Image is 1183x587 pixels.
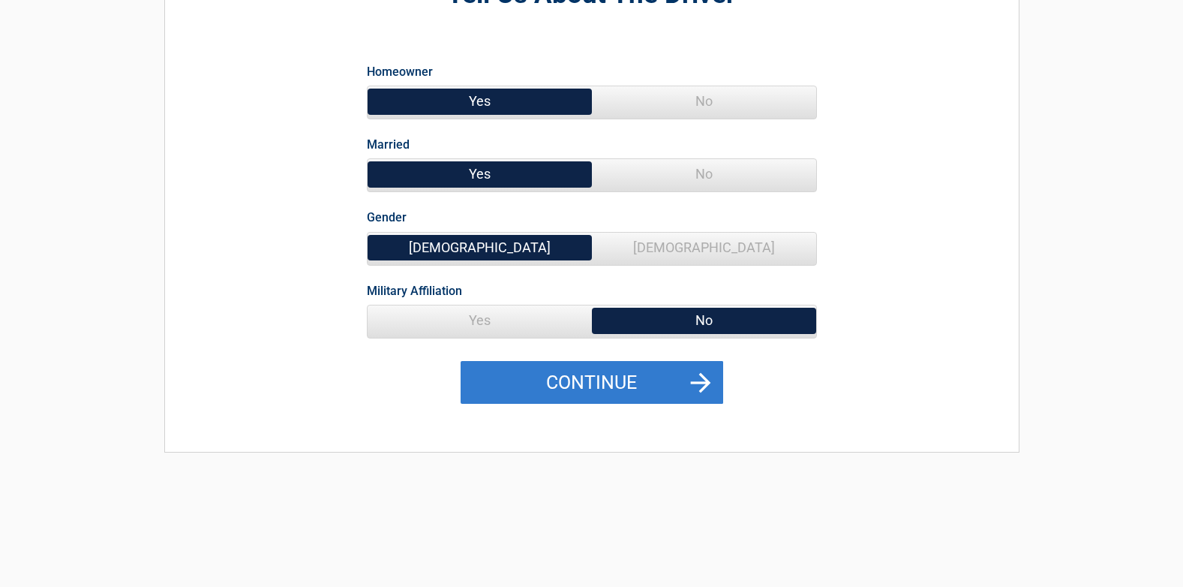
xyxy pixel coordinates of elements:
span: Yes [368,159,592,189]
span: Yes [368,306,592,336]
span: [DEMOGRAPHIC_DATA] [368,233,592,263]
label: Married [367,134,410,155]
span: [DEMOGRAPHIC_DATA] [592,233,816,263]
span: No [592,159,816,189]
span: No [592,86,816,116]
span: No [592,306,816,336]
label: Homeowner [367,62,433,82]
label: Military Affiliation [367,281,462,301]
button: Continue [461,361,723,405]
span: Yes [368,86,592,116]
label: Gender [367,207,407,227]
